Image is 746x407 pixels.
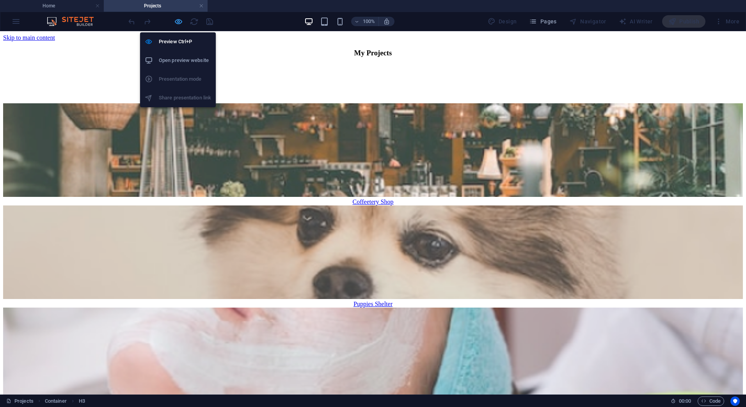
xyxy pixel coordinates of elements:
span: Pages [529,18,556,25]
span: Code [701,396,721,406]
nav: breadcrumb [45,396,85,406]
h6: Session time [671,396,691,406]
h6: 100% [363,17,375,26]
span: 00 00 [679,396,691,406]
a: Skip to main content [3,3,55,10]
span: Click to select. Double-click to edit [79,396,85,406]
h6: Open preview website [159,56,211,65]
span: : [684,398,686,404]
i: On resize automatically adjust zoom level to fit chosen device. [383,18,390,25]
button: Pages [526,15,559,28]
button: Code [698,396,724,406]
button: Usercentrics [730,396,740,406]
h4: Projects [104,2,208,10]
button: 100% [351,17,379,26]
span: Click to select. Double-click to edit [45,396,67,406]
div: Design (Ctrl+Alt+Y) [485,15,520,28]
img: Editor Logo [45,17,103,26]
h6: Preview Ctrl+P [159,37,211,46]
a: Click to cancel selection. Double-click to open Pages [6,396,34,406]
